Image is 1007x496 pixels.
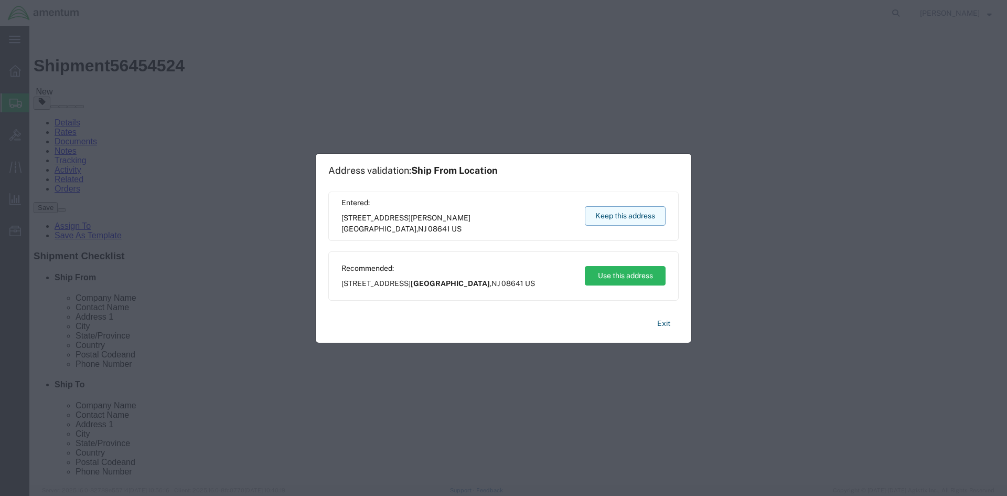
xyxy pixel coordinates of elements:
[491,279,500,288] span: NJ
[418,225,426,233] span: NJ
[328,165,498,176] h1: Address validation:
[341,213,575,235] span: [STREET_ADDRESS] ,
[411,165,498,176] span: Ship From Location
[341,197,575,208] span: Entered:
[341,263,535,274] span: Recommended:
[501,279,523,288] span: 08641
[341,278,535,289] span: [STREET_ADDRESS] ,
[649,314,679,333] button: Exit
[585,266,666,286] button: Use this address
[428,225,450,233] span: 08641
[341,214,470,233] span: [PERSON_NAME][GEOGRAPHIC_DATA]
[525,279,535,288] span: US
[411,279,490,288] span: [GEOGRAPHIC_DATA]
[585,206,666,226] button: Keep this address
[452,225,462,233] span: US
